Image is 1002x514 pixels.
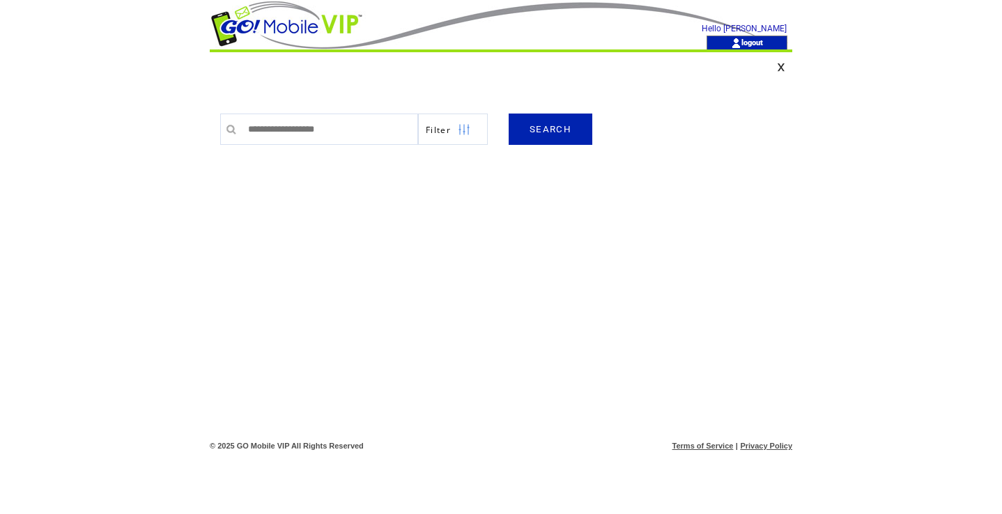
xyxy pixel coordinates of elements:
a: SEARCH [509,114,592,145]
span: Show filters [426,124,451,136]
a: Filter [418,114,488,145]
a: logout [741,38,763,47]
a: Terms of Service [672,442,734,450]
span: | [736,442,738,450]
img: account_icon.gif [731,38,741,49]
a: Privacy Policy [740,442,792,450]
span: © 2025 GO Mobile VIP All Rights Reserved [210,442,364,450]
span: Hello [PERSON_NAME] [702,24,787,33]
img: filters.png [458,114,470,146]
